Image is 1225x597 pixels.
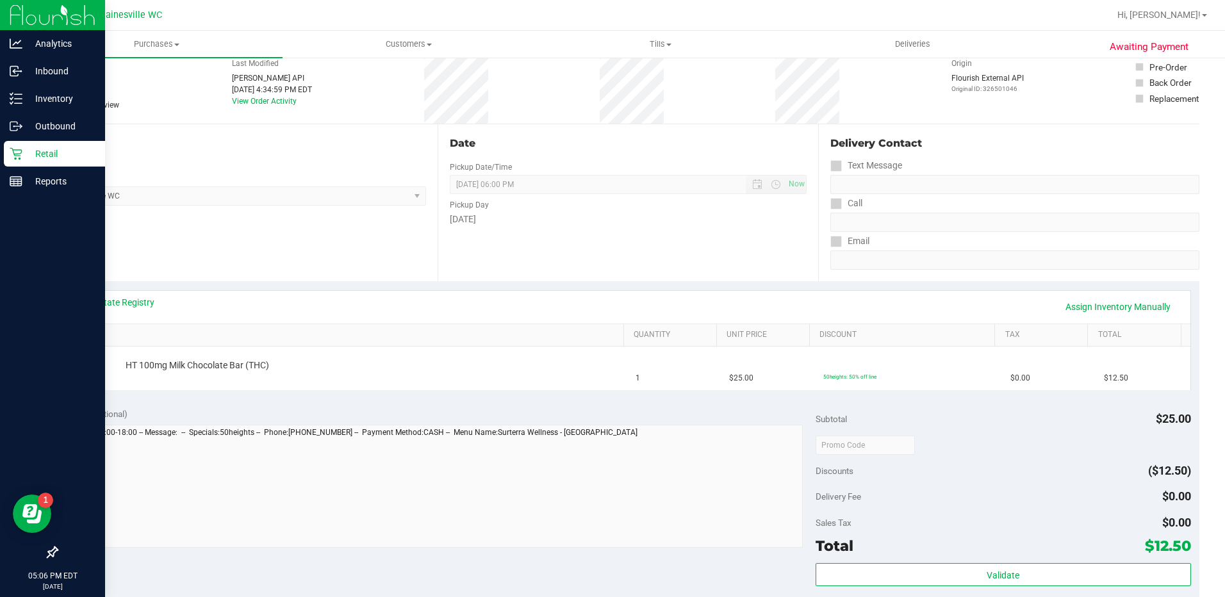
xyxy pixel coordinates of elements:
[78,296,154,309] a: View State Registry
[951,84,1024,94] p: Original ID: 326501046
[1149,61,1187,74] div: Pre-Order
[1145,537,1191,555] span: $12.50
[450,136,807,151] div: Date
[1149,92,1199,105] div: Replacement
[830,213,1199,232] input: Format: (999) 999-9999
[283,31,534,58] a: Customers
[634,330,711,340] a: Quantity
[830,232,869,250] label: Email
[31,31,283,58] a: Purchases
[819,330,990,340] a: Discount
[10,92,22,105] inline-svg: Inventory
[1005,330,1083,340] a: Tax
[6,570,99,582] p: 05:06 PM EDT
[76,330,618,340] a: SKU
[6,582,99,591] p: [DATE]
[1149,76,1192,89] div: Back Order
[450,213,807,226] div: [DATE]
[1156,412,1191,425] span: $25.00
[987,570,1019,580] span: Validate
[22,91,99,106] p: Inventory
[22,146,99,161] p: Retail
[816,537,853,555] span: Total
[450,161,512,173] label: Pickup Date/Time
[232,72,312,84] div: [PERSON_NAME] API
[22,63,99,79] p: Inbound
[816,518,851,528] span: Sales Tax
[38,493,53,508] iframe: Resource center unread badge
[1117,10,1201,20] span: Hi, [PERSON_NAME]!
[816,436,915,455] input: Promo Code
[636,372,640,384] span: 1
[1057,296,1179,318] a: Assign Inventory Manually
[56,136,426,151] div: Location
[22,119,99,134] p: Outbound
[535,31,787,58] a: Tills
[1010,372,1030,384] span: $0.00
[283,38,534,50] span: Customers
[1110,40,1188,54] span: Awaiting Payment
[816,491,861,502] span: Delivery Fee
[787,31,1039,58] a: Deliveries
[816,563,1191,586] button: Validate
[536,38,786,50] span: Tills
[951,72,1024,94] div: Flourish External API
[1104,372,1128,384] span: $12.50
[10,37,22,50] inline-svg: Analytics
[951,58,972,69] label: Origin
[830,175,1199,194] input: Format: (999) 999-9999
[10,65,22,78] inline-svg: Inbound
[232,84,312,95] div: [DATE] 4:34:59 PM EDT
[10,120,22,133] inline-svg: Outbound
[13,495,51,533] iframe: Resource center
[823,373,876,380] span: 50heights: 50% off line
[727,330,804,340] a: Unit Price
[816,459,853,482] span: Discounts
[816,414,847,424] span: Subtotal
[830,194,862,213] label: Call
[1148,464,1191,477] span: ($12.50)
[1162,516,1191,529] span: $0.00
[729,372,753,384] span: $25.00
[22,36,99,51] p: Analytics
[22,174,99,189] p: Reports
[830,156,902,175] label: Text Message
[10,147,22,160] inline-svg: Retail
[31,38,283,50] span: Purchases
[126,359,269,372] span: HT 100mg Milk Chocolate Bar (THC)
[830,136,1199,151] div: Delivery Contact
[450,199,489,211] label: Pickup Day
[1162,489,1191,503] span: $0.00
[878,38,948,50] span: Deliveries
[10,175,22,188] inline-svg: Reports
[99,10,162,20] span: Gainesville WC
[232,58,279,69] label: Last Modified
[1098,330,1176,340] a: Total
[232,97,297,106] a: View Order Activity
